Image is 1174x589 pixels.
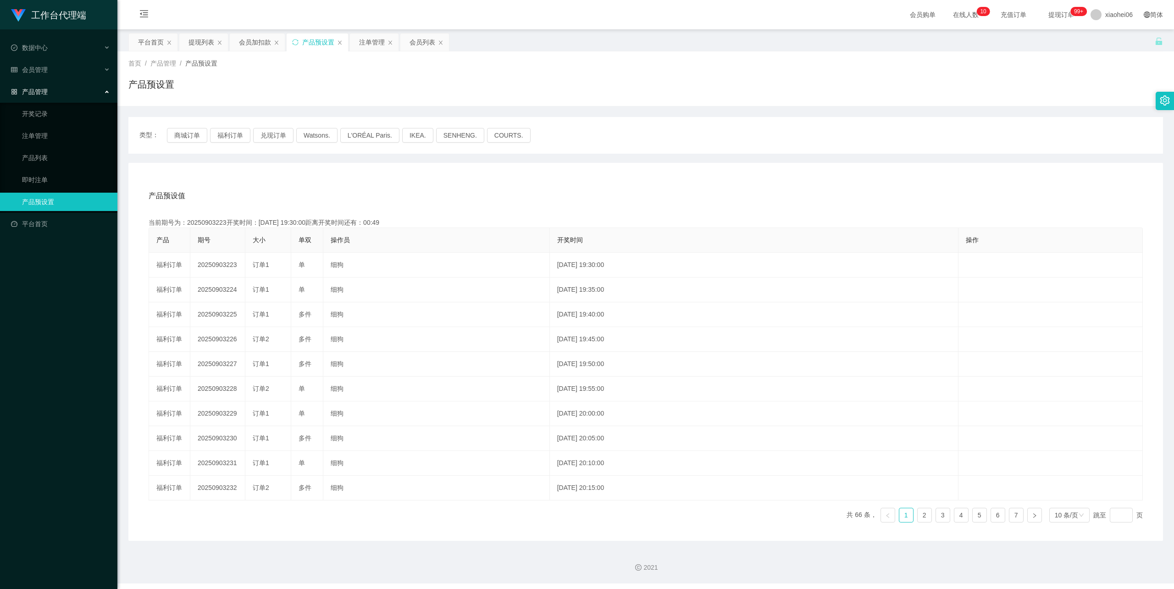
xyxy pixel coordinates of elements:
[149,401,190,426] td: 福利订单
[253,311,269,318] span: 订单1
[917,508,932,522] li: 2
[253,360,269,367] span: 订单1
[323,352,550,377] td: 细狗
[323,302,550,327] td: 细狗
[550,426,959,451] td: [DATE] 20:05:00
[331,236,350,244] span: 操作员
[972,508,987,522] li: 5
[1009,508,1023,522] a: 7
[190,352,245,377] td: 20250903227
[973,508,986,522] a: 5
[436,128,484,143] button: SENHENG.
[323,451,550,476] td: 细狗
[302,33,334,51] div: 产品预设置
[1093,508,1143,522] div: 跳至 页
[299,459,305,467] span: 单
[31,0,86,30] h1: 工作台代理端
[149,327,190,352] td: 福利订单
[880,508,895,522] li: 上一页
[149,476,190,500] td: 福利订单
[185,60,217,67] span: 产品预设置
[936,508,950,522] a: 3
[125,563,1167,572] div: 2021
[253,236,266,244] span: 大小
[299,286,305,293] span: 单
[128,0,160,30] i: 图标: menu-fold
[190,476,245,500] td: 20250903232
[557,236,583,244] span: 开奖时间
[1027,508,1042,522] li: 下一页
[180,60,182,67] span: /
[996,11,1031,18] span: 充值订单
[149,218,1143,228] div: 当前期号为：20250903223开奖时间：[DATE] 19:30:00距离开奖时间还有：00:49
[149,253,190,278] td: 福利订单
[1155,37,1163,45] i: 图标: unlock
[1160,95,1170,106] i: 图标: setting
[1055,508,1078,522] div: 10 条/页
[22,171,110,189] a: 即时注单
[274,40,279,45] i: 图标: close
[149,190,185,201] span: 产品预设值
[340,128,399,143] button: L'ORÉAL Paris.
[299,410,305,417] span: 单
[991,508,1005,522] a: 6
[1070,7,1087,16] sup: 1062
[198,236,210,244] span: 期号
[299,360,311,367] span: 多件
[885,513,891,518] i: 图标: left
[847,508,876,522] li: 共 66 条，
[190,278,245,302] td: 20250903224
[1144,11,1150,18] i: 图标: global
[323,278,550,302] td: 细狗
[149,451,190,476] td: 福利订单
[253,410,269,417] span: 订单1
[190,253,245,278] td: 20250903223
[299,385,305,392] span: 单
[954,508,968,522] a: 4
[11,88,48,95] span: 产品管理
[323,327,550,352] td: 细狗
[11,44,48,51] span: 数据中心
[149,377,190,401] td: 福利订单
[323,476,550,500] td: 细狗
[410,33,435,51] div: 会员列表
[550,278,959,302] td: [DATE] 19:35:00
[438,40,443,45] i: 图标: close
[550,352,959,377] td: [DATE] 19:50:00
[11,44,17,51] i: 图标: check-circle-o
[550,476,959,500] td: [DATE] 20:15:00
[550,302,959,327] td: [DATE] 19:40:00
[253,385,269,392] span: 订单2
[156,236,169,244] span: 产品
[139,128,167,143] span: 类型：
[299,484,311,491] span: 多件
[11,67,17,73] i: 图标: table
[550,401,959,426] td: [DATE] 20:00:00
[299,434,311,442] span: 多件
[296,128,338,143] button: Watsons.
[253,286,269,293] span: 订单1
[948,11,983,18] span: 在线人数
[11,66,48,73] span: 会员管理
[299,311,311,318] span: 多件
[188,33,214,51] div: 提现列表
[550,253,959,278] td: [DATE] 19:30:00
[1009,508,1024,522] li: 7
[402,128,433,143] button: IKEA.
[210,128,250,143] button: 福利订单
[966,236,979,244] span: 操作
[359,33,385,51] div: 注单管理
[1079,512,1084,519] i: 图标: down
[388,40,393,45] i: 图标: close
[11,11,86,18] a: 工作台代理端
[899,508,913,522] a: 1
[323,377,550,401] td: 细狗
[323,401,550,426] td: 细狗
[11,89,17,95] i: 图标: appstore-o
[1032,513,1037,518] i: 图标: right
[1044,11,1079,18] span: 提现订单
[22,105,110,123] a: 开奖记录
[128,78,174,91] h1: 产品预设置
